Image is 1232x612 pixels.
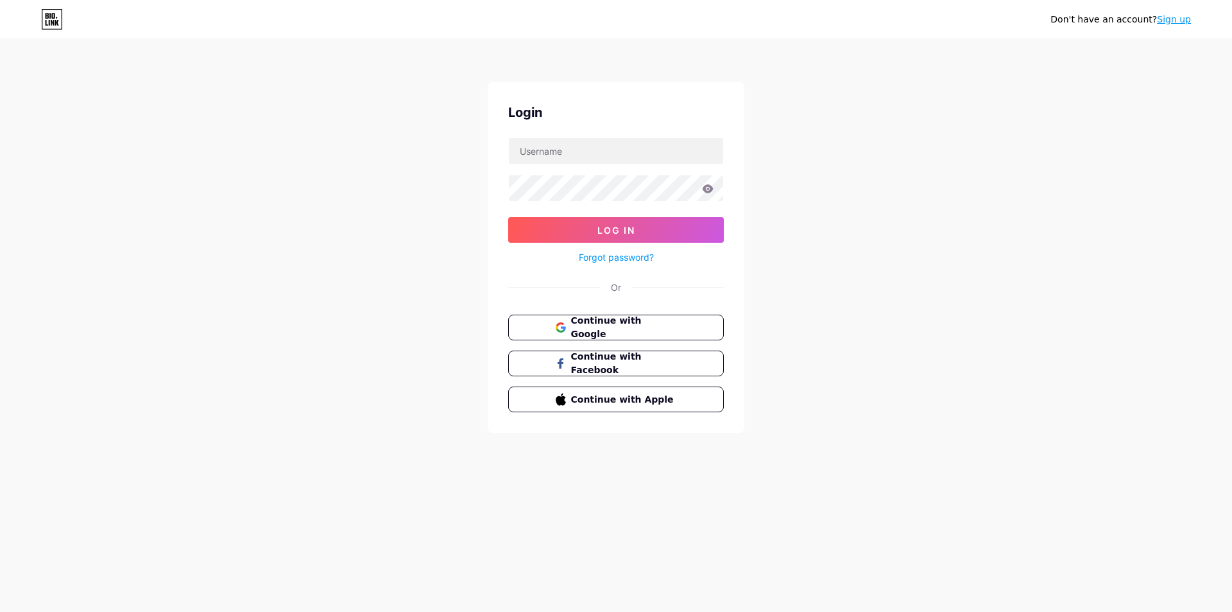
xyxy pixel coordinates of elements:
[508,351,724,376] button: Continue with Facebook
[611,281,621,294] div: Or
[508,103,724,122] div: Login
[508,315,724,340] button: Continue with Google
[508,387,724,412] button: Continue with Apple
[1157,14,1191,24] a: Sign up
[1050,13,1191,26] div: Don't have an account?
[571,314,677,341] span: Continue with Google
[571,350,677,377] span: Continue with Facebook
[509,138,723,164] input: Username
[508,217,724,243] button: Log In
[597,225,635,236] span: Log In
[579,250,654,264] a: Forgot password?
[571,393,677,407] span: Continue with Apple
